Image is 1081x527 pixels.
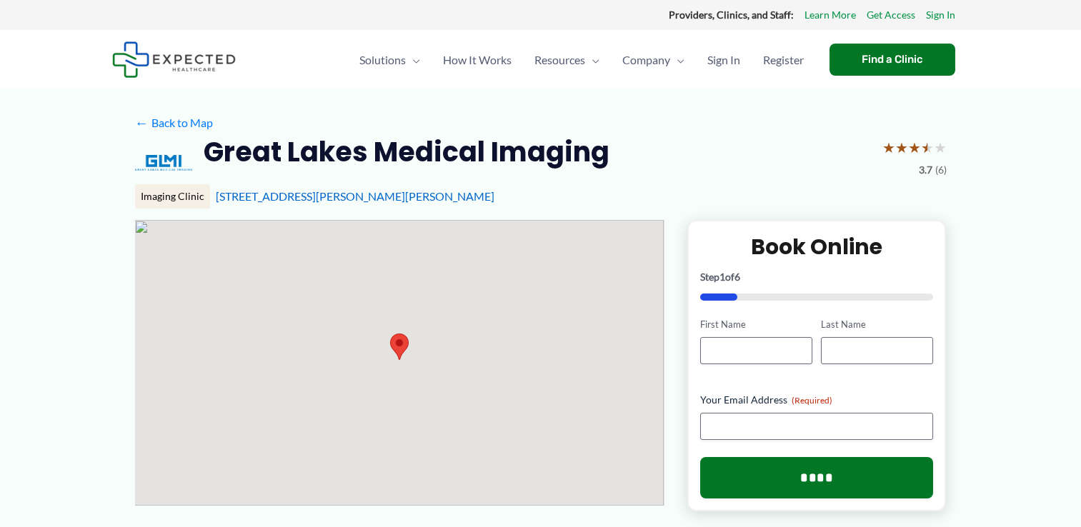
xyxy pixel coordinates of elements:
[821,318,933,331] label: Last Name
[895,134,908,161] span: ★
[216,189,494,203] a: [STREET_ADDRESS][PERSON_NAME][PERSON_NAME]
[700,272,934,282] p: Step of
[348,35,815,85] nav: Primary Site Navigation
[135,112,213,134] a: ←Back to Map
[804,6,856,24] a: Learn More
[112,41,236,78] img: Expected Healthcare Logo - side, dark font, small
[763,35,804,85] span: Register
[921,134,934,161] span: ★
[719,271,725,283] span: 1
[670,35,684,85] span: Menu Toggle
[934,134,947,161] span: ★
[406,35,420,85] span: Menu Toggle
[792,395,832,406] span: (Required)
[135,116,149,129] span: ←
[348,35,432,85] a: SolutionsMenu Toggle
[523,35,611,85] a: ResourcesMenu Toggle
[622,35,670,85] span: Company
[443,35,512,85] span: How It Works
[669,9,794,21] strong: Providers, Clinics, and Staff:
[359,35,406,85] span: Solutions
[830,44,955,76] a: Find a Clinic
[919,161,932,179] span: 3.7
[204,134,609,169] h2: Great Lakes Medical Imaging
[734,271,740,283] span: 6
[882,134,895,161] span: ★
[696,35,752,85] a: Sign In
[926,6,955,24] a: Sign In
[700,318,812,331] label: First Name
[432,35,523,85] a: How It Works
[700,233,934,261] h2: Book Online
[908,134,921,161] span: ★
[700,393,934,407] label: Your Email Address
[585,35,599,85] span: Menu Toggle
[707,35,740,85] span: Sign In
[752,35,815,85] a: Register
[534,35,585,85] span: Resources
[135,184,210,209] div: Imaging Clinic
[867,6,915,24] a: Get Access
[611,35,696,85] a: CompanyMenu Toggle
[935,161,947,179] span: (6)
